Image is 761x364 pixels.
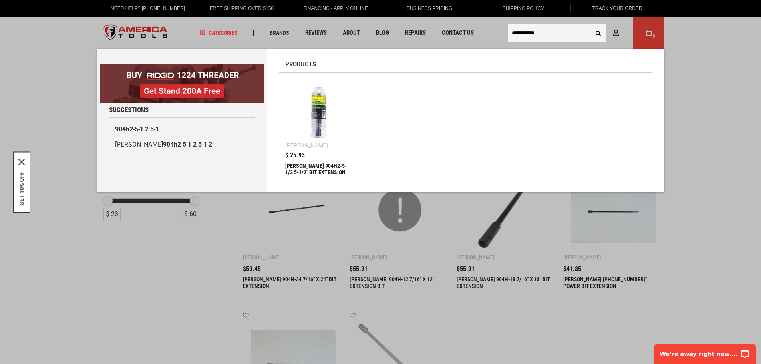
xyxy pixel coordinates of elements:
[100,64,264,70] a: BOGO: Buy RIDGID® 1224 Threader, Get Stand 200A Free!
[18,171,25,205] button: GET 10% OFF
[145,125,149,133] b: 2
[115,125,133,133] b: 904h2
[183,141,186,148] b: 5
[199,30,238,36] span: Categories
[193,141,197,148] b: 2
[285,163,353,182] div: GREENLEE 904H2-5-1/2 5-1/2
[285,143,328,148] div: [PERSON_NAME]
[649,339,761,364] iframe: LiveChat chat widget
[135,125,138,133] b: 5
[198,141,202,148] b: 5
[196,28,241,38] a: Categories
[285,61,316,68] span: Products
[109,122,255,137] a: 904h2-5-1 2 5-1
[285,79,353,186] a: GREENLEE 904H2-5-1/2 5-1/2 [PERSON_NAME] $ 25.93 [PERSON_NAME] 904H2-5-1/2 5-1/2" BIT EXTENSION
[150,125,154,133] b: 5
[18,159,25,165] button: Close
[18,159,25,165] svg: close icon
[270,30,289,36] span: Brands
[285,152,305,159] span: $ 25.93
[266,28,293,38] a: Brands
[100,64,264,103] img: BOGO: Buy RIDGID® 1224 Threader, Get Stand 200A Free!
[163,141,181,148] b: 904h2
[591,25,606,40] button: Search
[203,141,207,148] b: 1
[155,125,159,133] b: 1
[140,125,143,133] b: 1
[109,137,255,152] a: [PERSON_NAME]904h2-5-1 2 5-1 2
[188,141,191,148] b: 1
[289,83,349,142] img: GREENLEE 904H2-5-1/2 5-1/2
[109,107,149,113] span: Suggestions
[209,141,212,148] b: 2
